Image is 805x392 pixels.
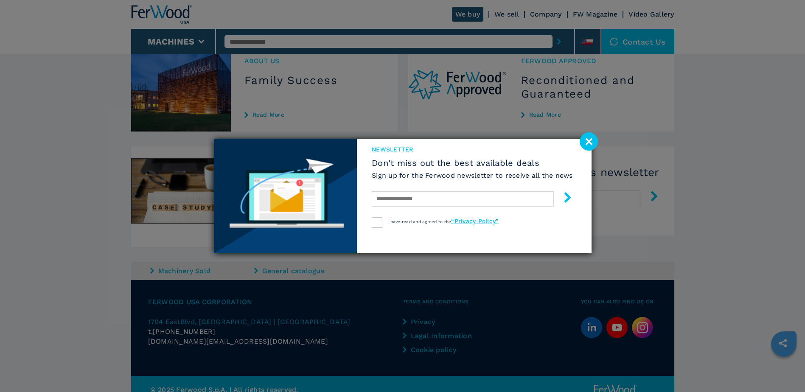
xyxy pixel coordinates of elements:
[554,189,573,209] button: submit-button
[372,145,573,154] span: newsletter
[387,219,499,224] span: I have read and agreed to the
[372,158,573,168] span: Don't miss out the best available deals
[214,139,357,253] img: Newsletter image
[372,171,573,180] h6: Sign up for the Ferwood newsletter to receive all the news
[451,218,499,224] a: “Privacy Policy”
